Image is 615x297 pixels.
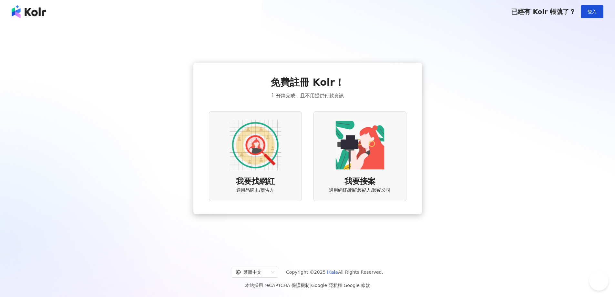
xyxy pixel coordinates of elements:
img: AD identity option [230,119,281,171]
span: 1 分鐘完成，且不用提供付款資訊 [271,92,343,100]
div: 繁體中文 [236,267,269,277]
button: 登入 [581,5,603,18]
span: 本站採用 reCAPTCHA 保護機制 [245,281,370,289]
span: 我要接案 [344,176,375,187]
span: | [310,283,311,288]
span: | [342,283,344,288]
span: 登入 [588,9,597,14]
a: Google 條款 [343,283,370,288]
img: logo [12,5,46,18]
img: KOL identity option [334,119,386,171]
span: 已經有 Kolr 帳號了？ [511,8,576,16]
span: 適用品牌主/廣告方 [236,187,274,194]
span: 適用網紅/網紅經紀人/經紀公司 [329,187,391,194]
a: iKala [327,270,338,275]
a: Google 隱私權 [311,283,342,288]
span: Copyright © 2025 All Rights Reserved. [286,268,383,276]
span: 免費註冊 Kolr！ [271,76,344,89]
iframe: Help Scout Beacon - Open [589,271,609,291]
span: 我要找網紅 [236,176,275,187]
